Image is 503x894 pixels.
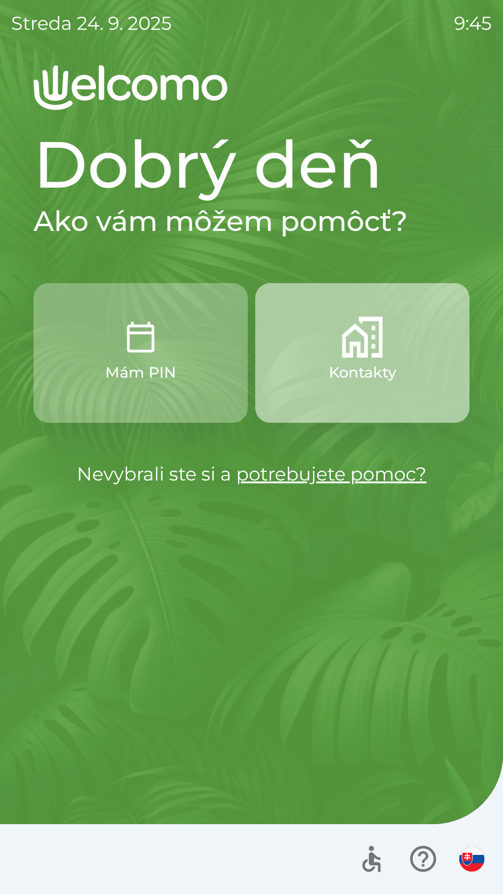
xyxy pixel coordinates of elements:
img: b27049de-0b2f-40e4-9c03-fd08ed06dc8a.png [342,317,383,358]
p: 9:45 [454,9,492,37]
button: Mám PIN [34,283,248,423]
img: 5e2e28c1-c202-46ef-a5d1-e3942d4b9552.png [120,317,161,358]
button: Kontakty [255,283,469,423]
p: Mám PIN [105,361,176,384]
img: Logo [34,65,469,110]
h1: Dobrý deň [34,125,469,204]
p: Nevybrali ste si a [34,460,469,488]
h2: Ako vám môžem pomôcť? [34,204,469,238]
p: Kontakty [329,361,396,384]
p: streda 24. 9. 2025 [11,9,172,37]
img: sk flag [459,847,484,872]
a: potrebujete pomoc? [236,462,427,485]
